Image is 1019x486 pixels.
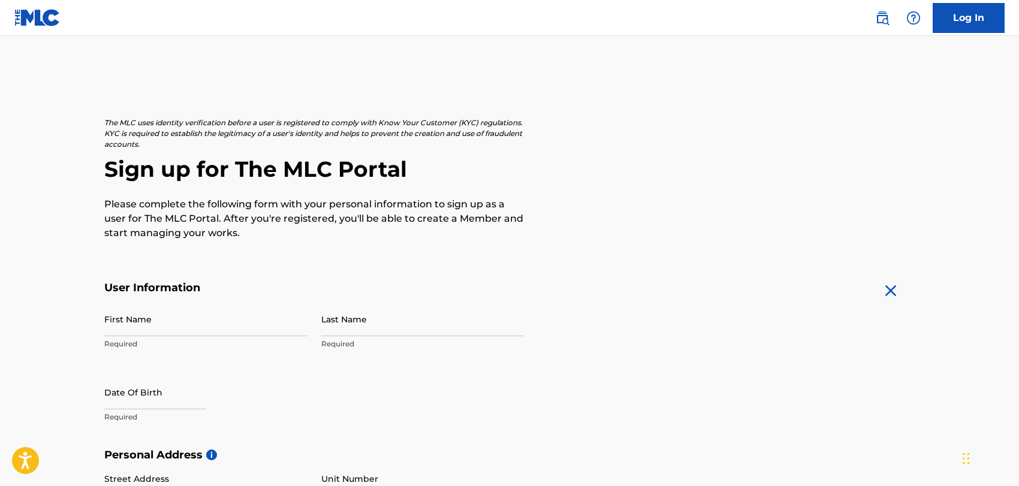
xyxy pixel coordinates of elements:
a: Public Search [870,6,894,30]
a: Log In [933,3,1005,33]
img: close [881,281,900,300]
p: The MLC uses identity verification before a user is registered to comply with Know Your Customer ... [104,117,524,150]
h5: Personal Address [104,448,915,462]
div: Arrastrar [963,440,970,476]
p: Please complete the following form with your personal information to sign up as a user for The ML... [104,197,524,240]
span: i [206,449,217,460]
img: search [875,11,890,25]
h5: User Information [104,281,524,295]
h2: Sign up for The MLC Portal [104,156,915,183]
img: help [906,11,921,25]
p: Required [321,339,524,349]
div: Help [902,6,925,30]
iframe: Chat Widget [959,428,1019,486]
p: Required [104,412,307,422]
p: Required [104,339,307,349]
div: Widget de chat [959,428,1019,486]
img: MLC Logo [14,9,61,26]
